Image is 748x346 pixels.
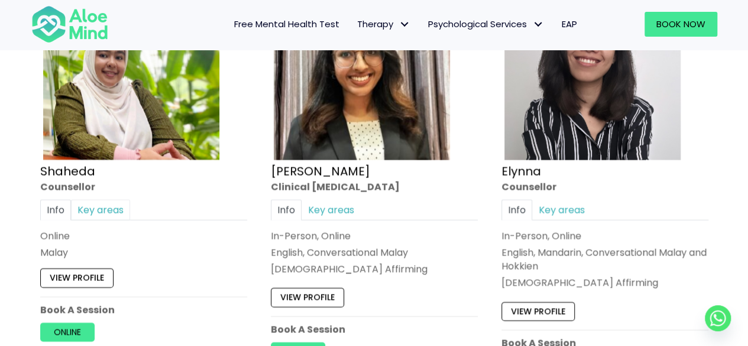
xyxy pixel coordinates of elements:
[501,180,708,194] div: Counsellor
[31,5,108,44] img: Aloe mind Logo
[348,12,419,37] a: TherapyTherapy: submenu
[396,16,413,33] span: Therapy: submenu
[271,180,478,194] div: Clinical [MEDICAL_DATA]
[40,323,95,342] a: Online
[271,246,478,260] p: English, Conversational Malay
[532,200,591,221] a: Key areas
[40,269,114,288] a: View profile
[501,200,532,221] a: Info
[419,12,553,37] a: Psychological ServicesPsychological Services: submenu
[271,229,478,243] div: In-Person, Online
[357,18,410,30] span: Therapy
[645,12,717,37] a: Book Now
[40,229,247,243] div: Online
[40,180,247,194] div: Counsellor
[40,303,247,317] p: Book A Session
[530,16,547,33] span: Psychological Services: submenu
[501,163,541,180] a: Elynna
[656,18,705,30] span: Book Now
[271,323,478,337] p: Book A Session
[40,200,71,221] a: Info
[234,18,339,30] span: Free Mental Health Test
[553,12,586,37] a: EAP
[271,200,302,221] a: Info
[501,229,708,243] div: In-Person, Online
[271,289,344,308] a: View profile
[71,200,130,221] a: Key areas
[225,12,348,37] a: Free Mental Health Test
[705,305,731,331] a: Whatsapp
[428,18,544,30] span: Psychological Services
[40,163,95,180] a: Shaheda
[501,302,575,321] a: View profile
[124,12,586,37] nav: Menu
[562,18,577,30] span: EAP
[501,277,708,290] div: [DEMOGRAPHIC_DATA] Affirming
[501,246,708,273] p: English, Mandarin, Conversational Malay and Hokkien
[271,163,370,180] a: [PERSON_NAME]
[302,200,361,221] a: Key areas
[40,246,247,260] p: Malay
[271,263,478,277] div: [DEMOGRAPHIC_DATA] Affirming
